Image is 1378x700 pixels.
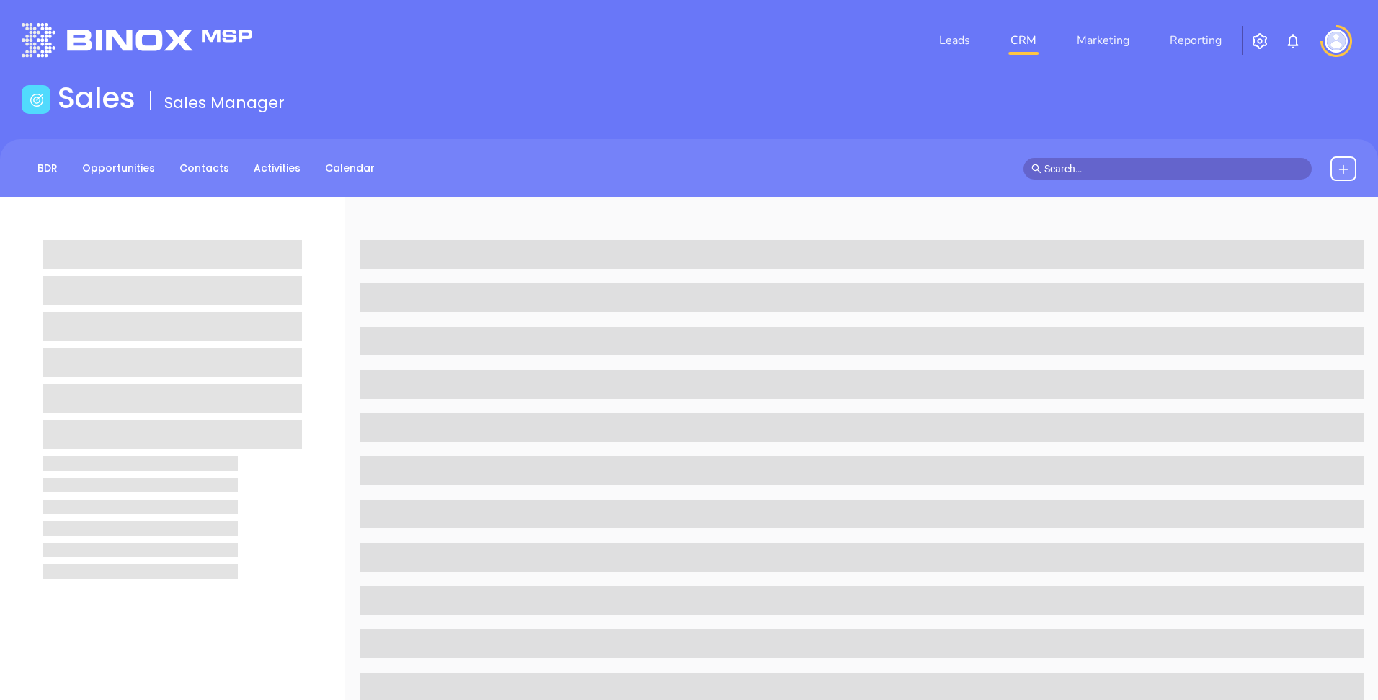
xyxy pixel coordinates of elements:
[245,156,309,180] a: Activities
[74,156,164,180] a: Opportunities
[1284,32,1302,50] img: iconNotification
[1005,26,1042,55] a: CRM
[164,92,285,114] span: Sales Manager
[933,26,976,55] a: Leads
[58,81,135,115] h1: Sales
[29,156,66,180] a: BDR
[316,156,383,180] a: Calendar
[1031,164,1041,174] span: search
[1325,30,1348,53] img: user
[22,23,252,57] img: logo
[1251,32,1268,50] img: iconSetting
[1044,161,1304,177] input: Search…
[171,156,238,180] a: Contacts
[1164,26,1227,55] a: Reporting
[1071,26,1135,55] a: Marketing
